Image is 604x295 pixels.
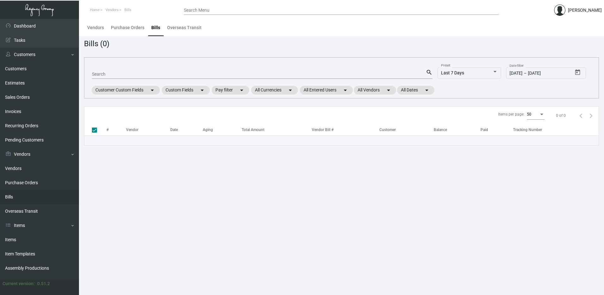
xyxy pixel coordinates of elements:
div: Customer [379,127,396,133]
div: Vendor Bill # [312,127,379,133]
span: – [524,71,527,76]
div: Aging [203,127,242,133]
div: Tracking Number [513,127,599,133]
div: Tracking Number [513,127,542,133]
div: Vendors [87,24,104,31]
mat-icon: search [426,69,432,76]
span: Home [90,8,100,12]
mat-icon: arrow_drop_down [198,86,206,94]
div: Vendor [126,127,138,133]
div: Balance [434,127,447,133]
div: Purchase Orders [111,24,144,31]
div: Items per page: [498,111,524,117]
div: 0 of 0 [556,113,566,118]
div: Aging [203,127,213,133]
mat-icon: arrow_drop_down [148,86,156,94]
span: 50 [527,112,531,116]
div: [PERSON_NAME] [568,7,602,14]
div: 0.51.2 [37,280,50,287]
div: Total Amount [242,127,264,133]
mat-chip: Custom Fields [162,86,210,95]
mat-chip: All Dates [397,86,434,95]
mat-select: Items per page: [527,112,545,117]
div: Customer [379,127,434,133]
button: Open calendar [573,67,583,78]
input: Start date [510,71,522,76]
div: # [106,127,126,133]
div: Paid [480,127,488,133]
input: End date [528,71,558,76]
div: # [106,127,109,133]
div: Paid [480,127,513,133]
div: Vendor [126,127,170,133]
div: Current version: [3,280,35,287]
mat-icon: arrow_drop_down [341,86,349,94]
div: Total Amount [242,127,312,133]
mat-chip: All Entered Users [300,86,353,95]
div: Date [170,127,178,133]
mat-icon: arrow_drop_down [238,86,245,94]
div: Vendor Bill # [312,127,334,133]
span: Vendors [106,8,118,12]
img: admin@bootstrapmaster.com [554,4,565,16]
div: Overseas Transit [167,24,202,31]
mat-icon: arrow_drop_down [423,86,431,94]
mat-chip: Pay filter [212,86,249,95]
span: Last 7 Days [441,70,464,75]
mat-icon: arrow_drop_down [287,86,294,94]
mat-chip: All Currencies [251,86,298,95]
button: Next page [586,110,596,121]
mat-chip: Customer Custom Fields [92,86,160,95]
span: Bills [124,8,131,12]
button: Previous page [576,110,586,121]
div: Bills [151,24,160,31]
mat-icon: arrow_drop_down [385,86,392,94]
mat-chip: All Vendors [354,86,396,95]
div: Bills (0) [84,38,109,49]
div: Balance [434,127,480,133]
div: Date [170,127,203,133]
